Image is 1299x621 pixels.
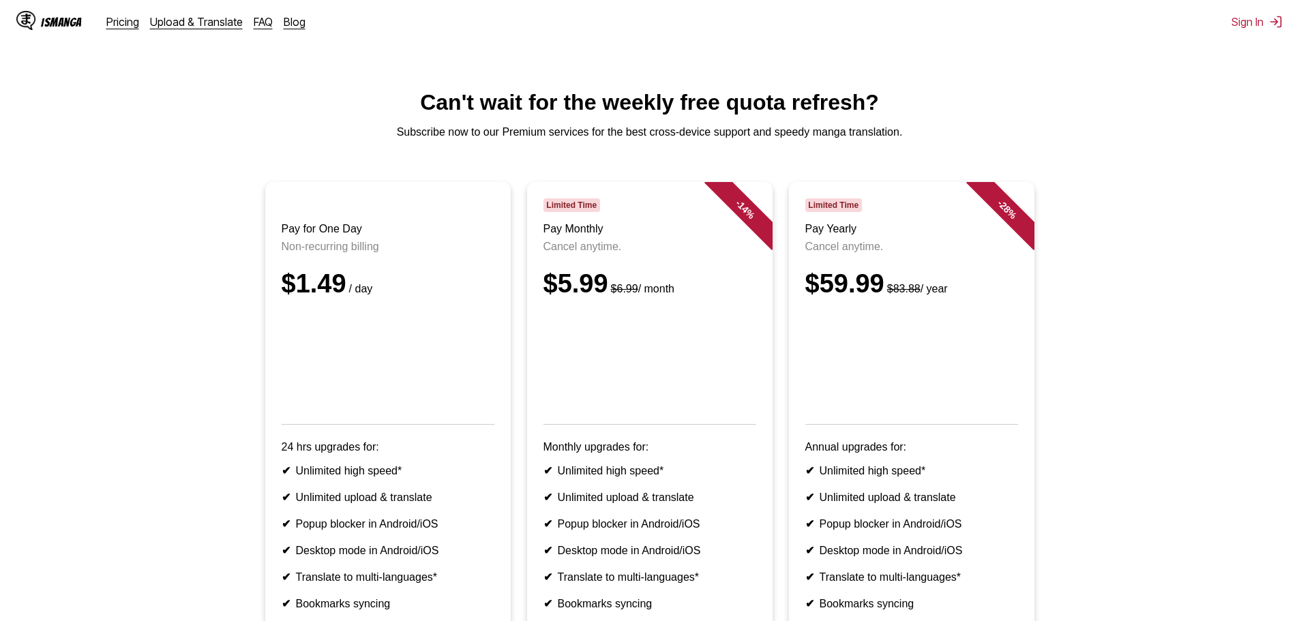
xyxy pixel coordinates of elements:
b: ✔ [282,491,290,503]
p: Monthly upgrades for: [543,441,756,453]
b: ✔ [543,571,552,583]
li: Unlimited upload & translate [543,491,756,504]
a: Upload & Translate [150,15,243,29]
span: Limited Time [543,198,600,212]
li: Desktop mode in Android/iOS [282,544,494,557]
b: ✔ [282,545,290,556]
li: Popup blocker in Android/iOS [543,517,756,530]
img: IsManga Logo [16,11,35,30]
small: / year [884,283,948,294]
li: Translate to multi-languages* [282,571,494,584]
li: Bookmarks syncing [543,597,756,610]
b: ✔ [282,518,290,530]
li: Unlimited high speed* [543,464,756,477]
a: Blog [284,15,305,29]
a: FAQ [254,15,273,29]
b: ✔ [805,545,814,556]
h3: Pay for One Day [282,223,494,235]
small: / day [346,283,373,294]
iframe: PayPal [282,315,494,405]
p: 24 hrs upgrades for: [282,441,494,453]
b: ✔ [805,571,814,583]
div: IsManga [41,16,82,29]
s: $83.88 [887,283,921,294]
button: Sign In [1231,15,1283,29]
li: Translate to multi-languages* [543,571,756,584]
div: $59.99 [805,269,1018,299]
div: $5.99 [543,269,756,299]
b: ✔ [282,598,290,609]
li: Bookmarks syncing [282,597,494,610]
b: ✔ [805,465,814,476]
p: Annual upgrades for: [805,441,1018,453]
li: Popup blocker in Android/iOS [282,517,494,530]
b: ✔ [543,518,552,530]
li: Unlimited upload & translate [805,491,1018,504]
h1: Can't wait for the weekly free quota refresh? [11,90,1288,115]
small: / month [608,283,674,294]
b: ✔ [282,465,290,476]
b: ✔ [543,491,552,503]
div: - 14 % [704,168,786,250]
p: Subscribe now to our Premium services for the best cross-device support and speedy manga translat... [11,126,1288,138]
div: - 28 % [966,168,1047,250]
iframe: PayPal [543,315,756,405]
b: ✔ [543,545,552,556]
p: Cancel anytime. [543,241,756,253]
p: Non-recurring billing [282,241,494,253]
b: ✔ [543,465,552,476]
div: $1.49 [282,269,494,299]
li: Unlimited high speed* [805,464,1018,477]
img: Sign out [1269,15,1283,29]
b: ✔ [805,491,814,503]
b: ✔ [805,598,814,609]
span: Limited Time [805,198,862,212]
li: Desktop mode in Android/iOS [805,544,1018,557]
b: ✔ [805,518,814,530]
b: ✔ [543,598,552,609]
iframe: PayPal [805,315,1018,405]
li: Translate to multi-languages* [805,571,1018,584]
h3: Pay Yearly [805,223,1018,235]
li: Popup blocker in Android/iOS [805,517,1018,530]
a: Pricing [106,15,139,29]
li: Unlimited upload & translate [282,491,494,504]
li: Bookmarks syncing [805,597,1018,610]
li: Unlimited high speed* [282,464,494,477]
li: Desktop mode in Android/iOS [543,544,756,557]
p: Cancel anytime. [805,241,1018,253]
s: $6.99 [611,283,638,294]
b: ✔ [282,571,290,583]
a: IsManga LogoIsManga [16,11,106,33]
h3: Pay Monthly [543,223,756,235]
